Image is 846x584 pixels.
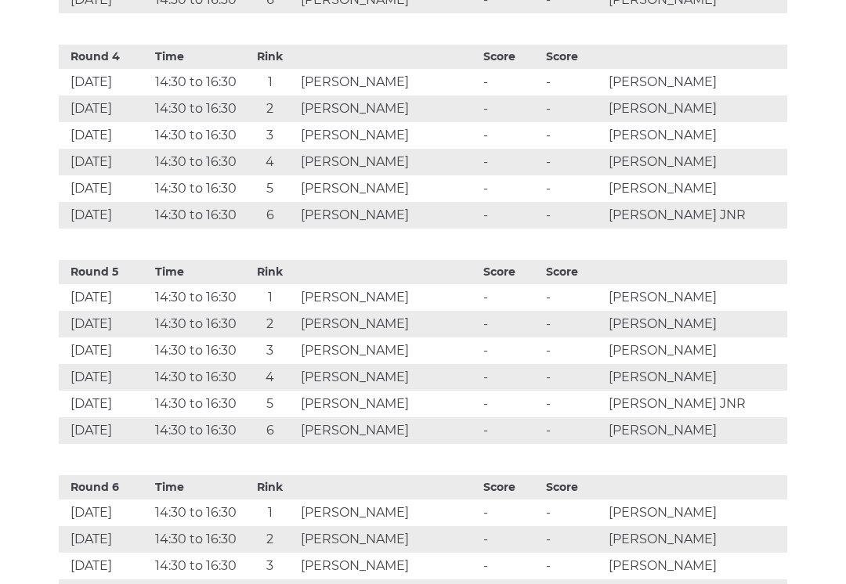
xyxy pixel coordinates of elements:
[297,337,479,364] td: [PERSON_NAME]
[479,96,542,122] td: -
[605,499,787,526] td: [PERSON_NAME]
[151,202,244,229] td: 14:30 to 16:30
[59,311,151,337] td: [DATE]
[542,391,605,417] td: -
[244,391,297,417] td: 5
[605,175,787,202] td: [PERSON_NAME]
[297,202,479,229] td: [PERSON_NAME]
[151,553,244,579] td: 14:30 to 16:30
[542,96,605,122] td: -
[479,337,542,364] td: -
[244,311,297,337] td: 2
[59,364,151,391] td: [DATE]
[542,553,605,579] td: -
[542,337,605,364] td: -
[59,526,151,553] td: [DATE]
[244,149,297,175] td: 4
[151,499,244,526] td: 14:30 to 16:30
[479,45,542,69] th: Score
[244,122,297,149] td: 3
[151,475,244,499] th: Time
[151,391,244,417] td: 14:30 to 16:30
[59,284,151,311] td: [DATE]
[151,175,244,202] td: 14:30 to 16:30
[151,149,244,175] td: 14:30 to 16:30
[151,364,244,391] td: 14:30 to 16:30
[244,499,297,526] td: 1
[479,417,542,444] td: -
[542,175,605,202] td: -
[151,337,244,364] td: 14:30 to 16:30
[151,526,244,553] td: 14:30 to 16:30
[297,364,479,391] td: [PERSON_NAME]
[479,391,542,417] td: -
[151,96,244,122] td: 14:30 to 16:30
[59,69,151,96] td: [DATE]
[605,417,787,444] td: [PERSON_NAME]
[59,96,151,122] td: [DATE]
[59,122,151,149] td: [DATE]
[479,475,542,499] th: Score
[542,149,605,175] td: -
[479,499,542,526] td: -
[605,284,787,311] td: [PERSON_NAME]
[605,553,787,579] td: [PERSON_NAME]
[297,417,479,444] td: [PERSON_NAME]
[542,202,605,229] td: -
[151,311,244,337] td: 14:30 to 16:30
[479,202,542,229] td: -
[542,499,605,526] td: -
[244,475,297,499] th: Rink
[244,417,297,444] td: 6
[59,260,151,284] th: Round 5
[59,475,151,499] th: Round 6
[59,391,151,417] td: [DATE]
[542,260,605,284] th: Score
[542,284,605,311] td: -
[244,96,297,122] td: 2
[605,149,787,175] td: [PERSON_NAME]
[151,122,244,149] td: 14:30 to 16:30
[151,69,244,96] td: 14:30 to 16:30
[542,526,605,553] td: -
[244,175,297,202] td: 5
[244,364,297,391] td: 4
[479,364,542,391] td: -
[59,149,151,175] td: [DATE]
[297,499,479,526] td: [PERSON_NAME]
[151,284,244,311] td: 14:30 to 16:30
[297,175,479,202] td: [PERSON_NAME]
[479,122,542,149] td: -
[542,475,605,499] th: Score
[59,175,151,202] td: [DATE]
[542,122,605,149] td: -
[605,311,787,337] td: [PERSON_NAME]
[244,69,297,96] td: 1
[297,391,479,417] td: [PERSON_NAME]
[151,417,244,444] td: 14:30 to 16:30
[59,337,151,364] td: [DATE]
[244,284,297,311] td: 1
[479,260,542,284] th: Score
[479,526,542,553] td: -
[151,260,244,284] th: Time
[244,45,297,69] th: Rink
[605,69,787,96] td: [PERSON_NAME]
[605,96,787,122] td: [PERSON_NAME]
[244,526,297,553] td: 2
[542,69,605,96] td: -
[542,45,605,69] th: Score
[297,69,479,96] td: [PERSON_NAME]
[59,202,151,229] td: [DATE]
[297,311,479,337] td: [PERSON_NAME]
[59,45,151,69] th: Round 4
[297,96,479,122] td: [PERSON_NAME]
[605,202,787,229] td: [PERSON_NAME] JNR
[297,284,479,311] td: [PERSON_NAME]
[244,553,297,579] td: 3
[244,337,297,364] td: 3
[605,337,787,364] td: [PERSON_NAME]
[542,417,605,444] td: -
[59,553,151,579] td: [DATE]
[59,499,151,526] td: [DATE]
